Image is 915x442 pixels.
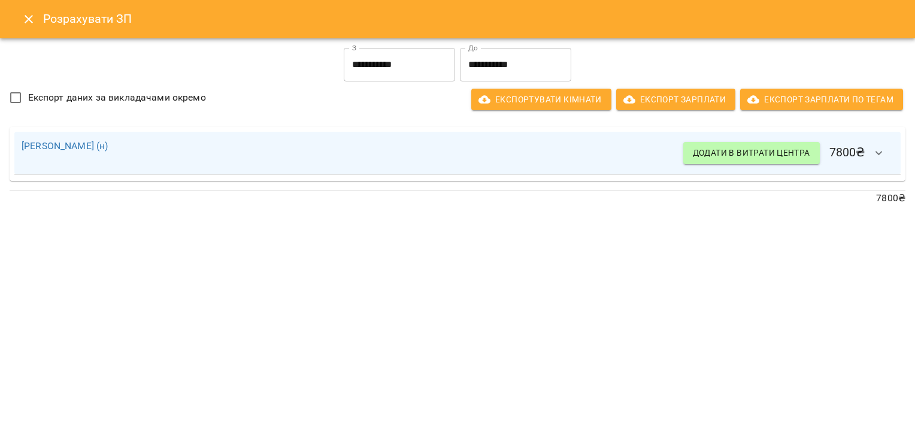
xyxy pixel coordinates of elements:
[471,89,611,110] button: Експортувати кімнати
[683,142,820,164] button: Додати в витрати центра
[43,10,901,28] h6: Розрахувати ЗП
[28,90,206,105] span: Експорт даних за викладачами окремо
[683,139,893,168] h6: 7800 ₴
[481,92,602,107] span: Експортувати кімнати
[740,89,903,110] button: Експорт Зарплати по тегам
[626,92,726,107] span: Експорт Зарплати
[693,146,810,160] span: Додати в витрати центра
[10,191,905,205] p: 7800 ₴
[750,92,893,107] span: Експорт Зарплати по тегам
[22,140,108,152] a: [PERSON_NAME] (н)
[616,89,735,110] button: Експорт Зарплати
[14,5,43,34] button: Close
